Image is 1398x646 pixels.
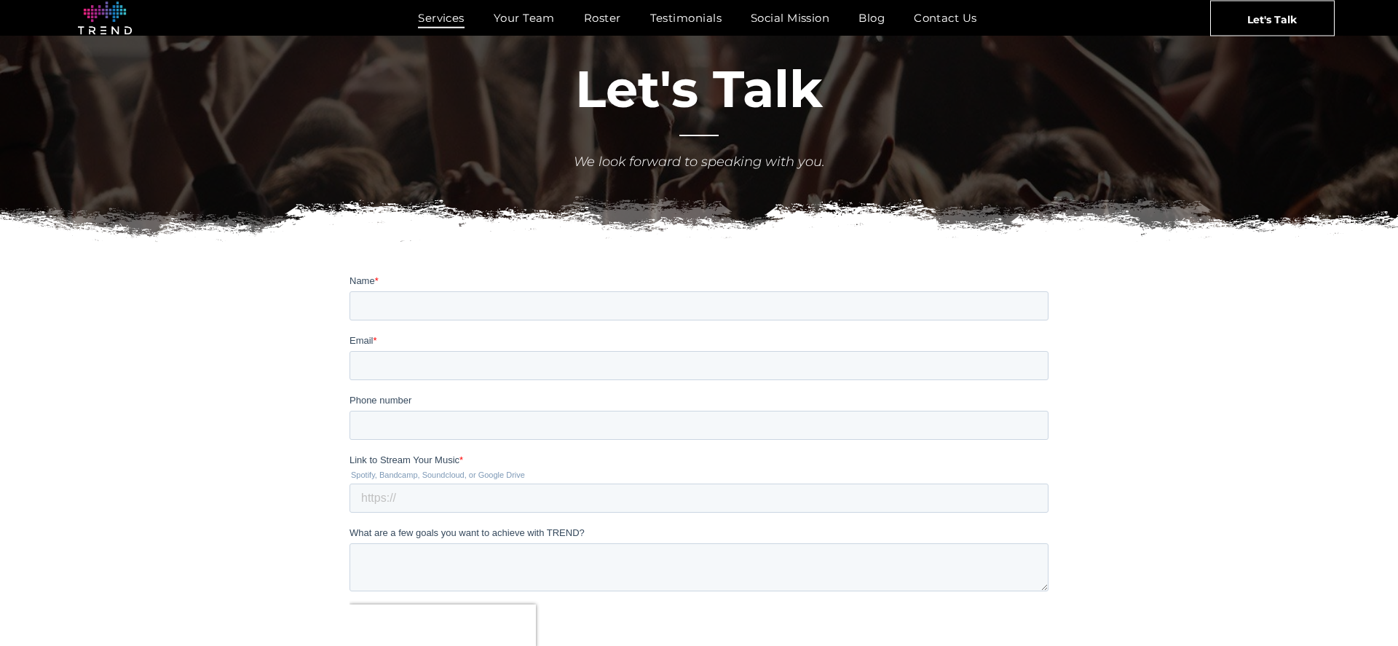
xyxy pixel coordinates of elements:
[569,7,636,28] a: Roster
[844,7,899,28] a: Blog
[1247,1,1297,37] span: Let's Talk
[899,7,992,28] a: Contact Us
[479,7,569,28] a: Your Team
[78,1,132,35] img: logo
[484,152,914,172] div: We look forward to speaking with you.
[418,7,465,28] span: Services
[575,58,823,120] span: Let's Talk
[403,7,479,28] a: Services
[736,7,844,28] a: Social Mission
[1072,60,1398,646] iframe: Chat Widget
[636,7,736,28] a: Testimonials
